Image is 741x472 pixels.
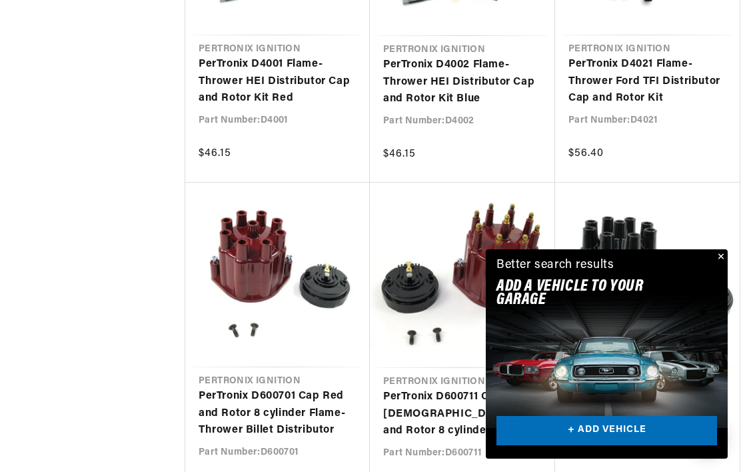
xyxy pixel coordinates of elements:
[199,388,357,439] a: PerTronix D600701 Cap Red and Rotor 8 cylinder Flame-Thrower Billet Distributor
[496,256,614,275] div: Better search results
[199,56,357,107] a: PerTronix D4001 Flame-Thrower HEI Distributor Cap and Rotor Kit Red
[496,280,684,307] h2: Add A VEHICLE to your garage
[712,249,728,265] button: Close
[496,416,717,446] a: + ADD VEHICLE
[383,389,542,440] a: PerTronix D600711 Cap [DEMOGRAPHIC_DATA] Red and Rotor 8 cylinder Flame-Thrower Billet Distributor
[383,57,542,108] a: PerTronix D4002 Flame-Thrower HEI Distributor Cap and Rotor Kit Blue
[568,56,726,107] a: PerTronix D4021 Flame-Thrower Ford TFI Distributor Cap and Rotor Kit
